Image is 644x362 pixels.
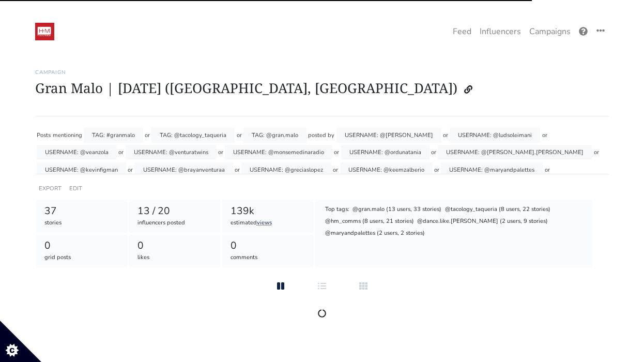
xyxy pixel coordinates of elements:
[450,128,540,143] div: USERNAME: @ludsoleimani
[438,145,592,160] div: USERNAME: @[PERSON_NAME].[PERSON_NAME]
[542,128,547,143] div: or
[137,219,212,228] div: influencers posted
[151,128,235,143] div: TAG: @tacology_taqueria
[37,145,117,160] div: USERNAME: @veanzola
[434,162,439,177] div: or
[545,162,550,177] div: or
[308,128,326,143] div: posted
[35,23,54,40] img: 19:52:48_1547236368
[594,145,599,160] div: or
[44,219,119,228] div: stories
[324,205,350,215] div: Top tags:
[231,253,305,262] div: comments
[84,128,143,143] div: TAG: #granmalo
[341,145,430,160] div: USERNAME: @ordunatania
[231,238,305,253] div: 0
[69,185,82,192] a: EDIT
[225,145,332,160] div: USERNAME: @monsemedinaradio
[525,21,575,42] a: Campaigns
[53,128,82,143] div: mentioning
[476,21,525,42] a: Influencers
[257,219,272,227] a: views
[324,229,425,239] div: @maryandpalettes (2 users, 2 stories)
[328,128,334,143] div: by
[118,145,124,160] div: or
[35,80,609,99] h1: Gran Malo | [DATE] ([GEOGRAPHIC_DATA], [GEOGRAPHIC_DATA])
[241,162,331,177] div: USERNAME: @greciaslopez
[235,162,240,177] div: or
[44,253,119,262] div: grid posts
[35,69,609,76] h6: Campaign
[444,205,551,215] div: @tacology_taqueria (8 users, 22 stories)
[37,162,126,177] div: USERNAME: @kevinfigman
[417,217,549,227] div: @dance.like.[PERSON_NAME] (2 users, 9 stories)
[243,128,306,143] div: TAG: @gran.malo
[135,162,233,177] div: USERNAME: @brayanventuraa
[431,145,436,160] div: or
[218,145,223,160] div: or
[441,162,543,177] div: USERNAME: @maryandpalettes
[333,162,338,177] div: or
[449,21,476,42] a: Feed
[126,145,217,160] div: USERNAME: @venturatwins
[340,162,433,177] div: USERNAME: @keemzalberio
[37,128,51,143] div: Posts
[44,204,119,219] div: 37
[352,205,442,215] div: @gran.malo (13 users, 33 stories)
[334,145,339,160] div: or
[237,128,242,143] div: or
[137,238,212,253] div: 0
[128,162,133,177] div: or
[137,253,212,262] div: likes
[39,185,62,192] a: EXPORT
[324,217,415,227] div: @hm_comms (8 users, 21 stories)
[137,204,212,219] div: 13 / 20
[231,219,305,228] div: estimated
[44,238,119,253] div: 0
[231,204,305,219] div: 139k
[443,128,448,143] div: or
[336,128,441,143] div: USERNAME: @[PERSON_NAME]
[145,128,150,143] div: or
